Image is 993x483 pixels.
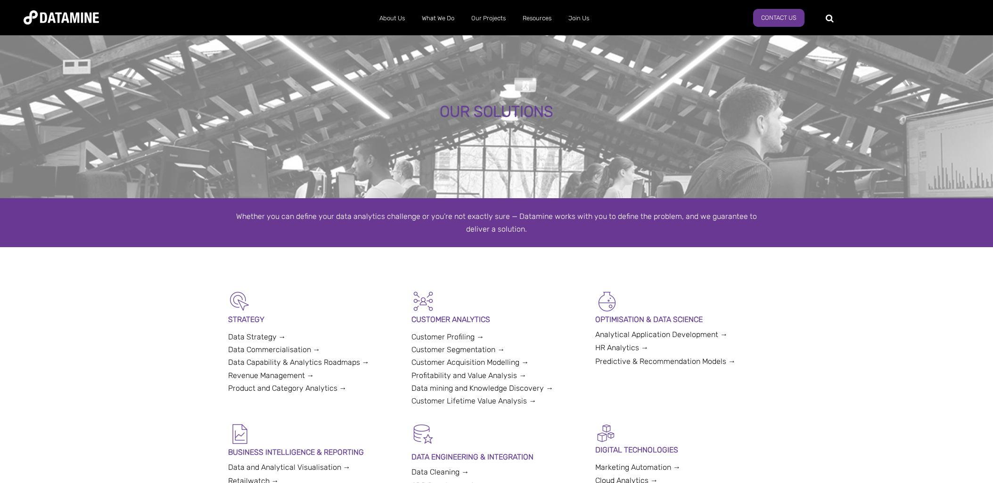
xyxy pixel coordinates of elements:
a: Customer Profiling → [411,332,484,341]
a: Revenue Management → [228,371,314,380]
a: Data Commercialisation → [228,345,320,354]
a: Data Capability & Analytics Roadmaps → [228,358,369,367]
a: About Us [371,6,413,31]
img: Customer Analytics [411,290,435,313]
a: Contact Us [753,9,804,27]
a: Resources [514,6,560,31]
a: Customer Lifetime Value Analysis → [411,396,536,405]
a: Marketing Automation → [595,463,681,472]
a: Data Cleaning → [411,467,469,476]
a: What We Do [413,6,463,31]
div: OUR SOLUTIONS [111,104,881,121]
p: STRATEGY [228,313,398,326]
a: Customer Segmentation → [411,345,505,354]
img: Datamine [24,10,99,24]
div: Whether you can define your data analytics challenge or you’re not exactly sure — Datamine works ... [228,210,765,235]
p: BUSINESS INTELLIGENCE & REPORTING [228,446,398,459]
p: DIGITAL TECHNOLOGIES [595,443,765,456]
a: Predictive & Recommendation Models → [595,357,736,366]
a: Join Us [560,6,598,31]
img: Optimisation & Data Science [595,290,619,313]
a: Data mining and Knowledge Discovery → [411,384,553,393]
img: Strategy-1 [228,290,252,313]
a: Analytical Application Development → [595,330,728,339]
img: Data Hygiene [411,422,435,446]
img: BI & Reporting [228,422,252,446]
a: HR Analytics → [595,343,648,352]
a: Data Strategy → [228,332,286,341]
p: CUSTOMER ANALYTICS [411,313,582,326]
a: Our Projects [463,6,514,31]
p: DATA ENGINEERING & INTEGRATION [411,451,582,463]
img: Digital Activation [595,422,616,443]
a: Profitability and Value Analysis → [411,371,526,380]
a: Product and Category Analytics → [228,384,347,393]
p: OPTIMISATION & DATA SCIENCE [595,313,765,326]
a: Data and Analytical Visualisation → [228,463,351,472]
a: Customer Acquisition Modelling → [411,358,529,367]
